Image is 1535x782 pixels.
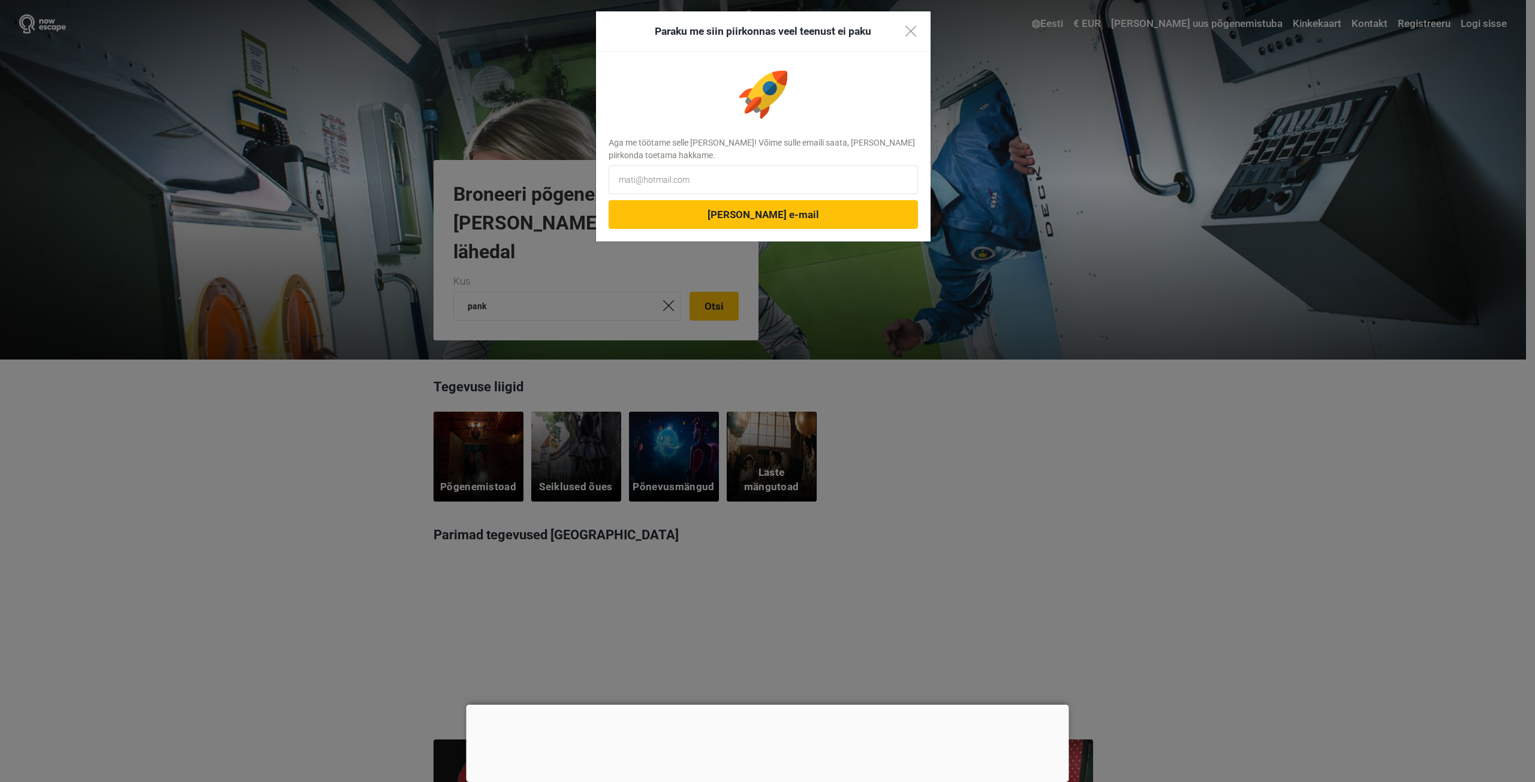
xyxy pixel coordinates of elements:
[609,165,918,194] input: mati@hotmail.com
[466,705,1069,779] iframe: Advertisement
[609,137,918,162] div: Aga me töötame selle [PERSON_NAME]! Võime sulle emaili saata, [PERSON_NAME] piirkonda toetama hak...
[905,26,916,37] span: Close
[905,26,916,37] img: close
[608,23,919,39] h3: Paraku me siin piirkonnas veel teenust ei paku
[609,200,918,229] button: [PERSON_NAME] e-mail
